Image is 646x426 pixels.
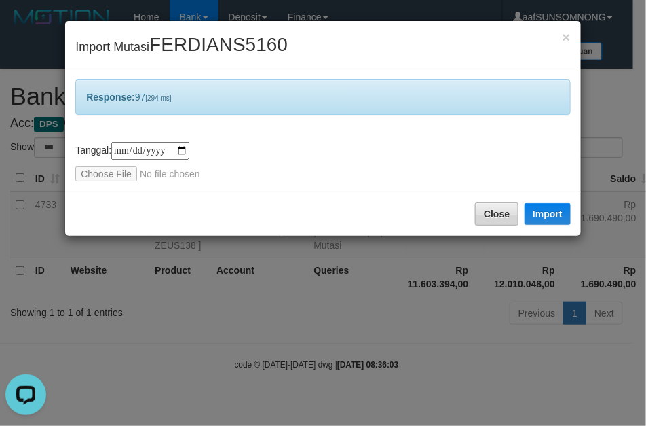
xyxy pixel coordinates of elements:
[75,79,571,115] div: 97
[86,92,135,103] b: Response:
[563,30,571,44] button: Close
[75,142,571,181] div: Tanggal:
[75,40,288,54] span: Import Mutasi
[475,202,518,226] button: Close
[145,94,171,102] span: [294 ms]
[563,29,571,45] span: ×
[525,203,571,225] button: Import
[5,5,46,46] button: Open LiveChat chat widget
[149,34,288,55] span: FERDIANS5160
